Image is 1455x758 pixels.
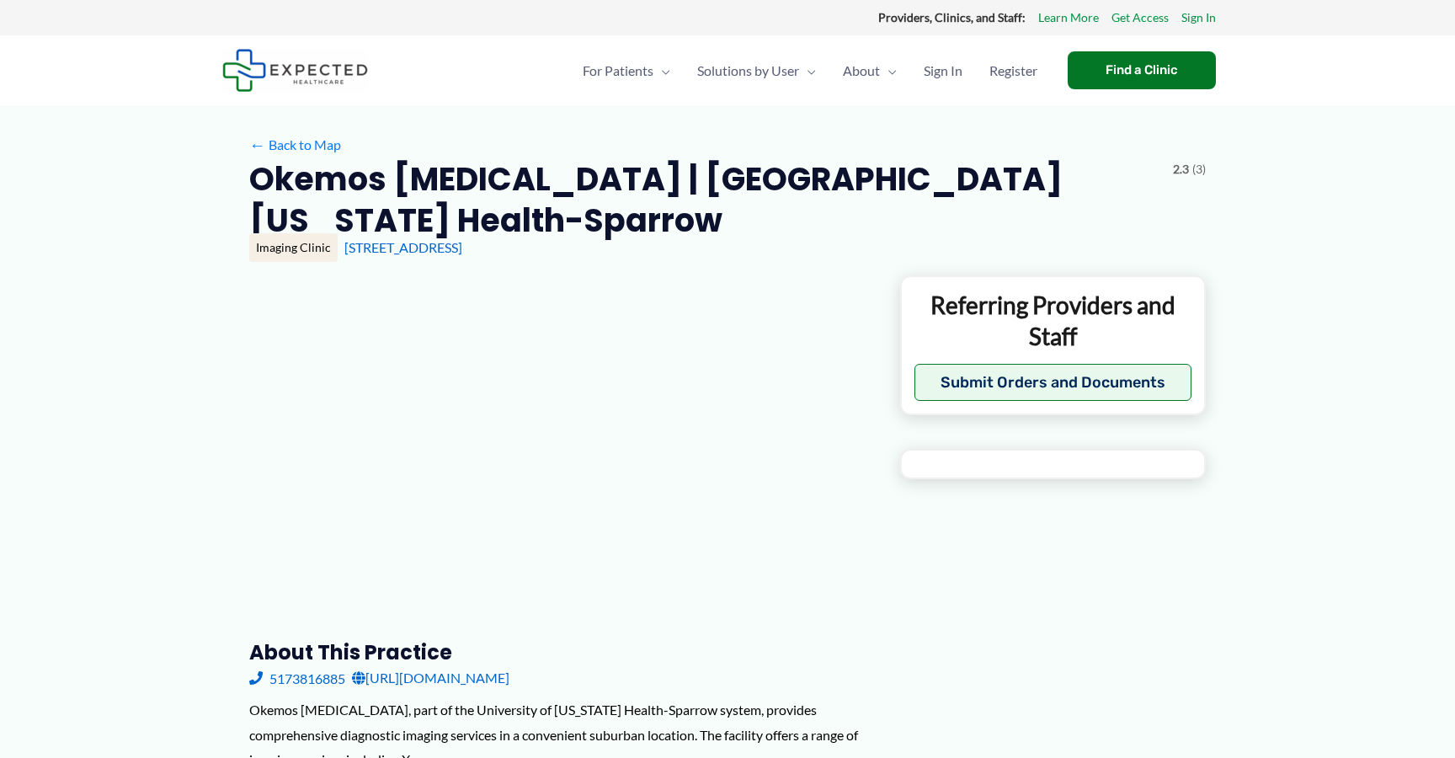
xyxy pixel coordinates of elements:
p: Referring Providers and Staff [914,290,1191,351]
h3: About this practice [249,639,873,665]
span: About [843,41,880,100]
a: [STREET_ADDRESS] [344,239,462,255]
strong: Providers, Clinics, and Staff: [878,10,1026,24]
a: Sign In [910,41,976,100]
a: Find a Clinic [1068,51,1216,89]
span: Menu Toggle [799,41,816,100]
span: Register [989,41,1037,100]
a: ←Back to Map [249,132,341,157]
a: Register [976,41,1051,100]
button: Submit Orders and Documents [914,364,1191,401]
a: [URL][DOMAIN_NAME] [352,665,509,691]
a: Get Access [1111,7,1169,29]
span: ← [249,136,265,152]
img: Expected Healthcare Logo - side, dark font, small [222,49,368,92]
a: For PatientsMenu Toggle [569,41,684,100]
a: Sign In [1181,7,1216,29]
span: Menu Toggle [880,41,897,100]
a: AboutMenu Toggle [829,41,910,100]
a: 5173816885 [249,665,345,691]
span: 2.3 [1173,158,1189,180]
span: (3) [1192,158,1206,180]
h2: Okemos [MEDICAL_DATA] | [GEOGRAPHIC_DATA][US_STATE] Health-Sparrow [249,158,1159,242]
a: Learn More [1038,7,1099,29]
div: Imaging Clinic [249,233,338,262]
nav: Primary Site Navigation [569,41,1051,100]
a: Solutions by UserMenu Toggle [684,41,829,100]
span: Sign In [924,41,962,100]
span: Solutions by User [697,41,799,100]
span: For Patients [583,41,653,100]
span: Menu Toggle [653,41,670,100]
